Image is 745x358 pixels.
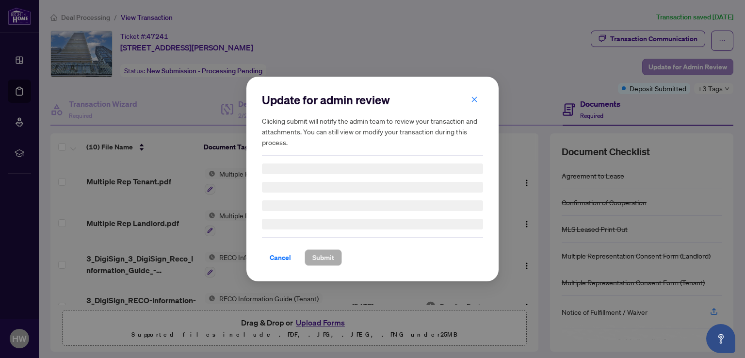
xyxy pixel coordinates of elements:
[262,115,483,147] h5: Clicking submit will notify the admin team to review your transaction and attachments. You can st...
[270,250,291,265] span: Cancel
[471,96,478,103] span: close
[262,249,299,266] button: Cancel
[262,92,483,108] h2: Update for admin review
[305,249,342,266] button: Submit
[706,324,735,353] button: Open asap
